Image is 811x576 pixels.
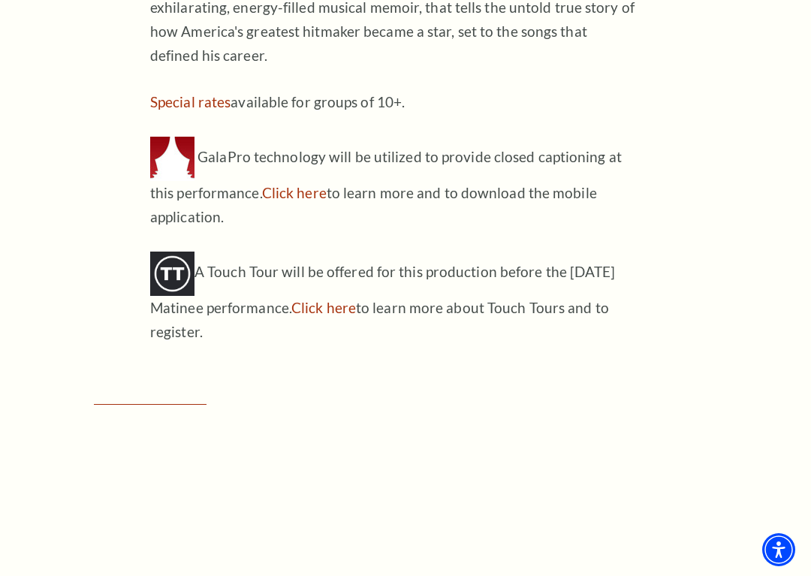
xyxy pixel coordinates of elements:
p: available for groups of 10+. [150,90,638,114]
div: Accessibility Menu [762,533,795,566]
img: GalaPro technology will be utilized to provide closed captioning at this performance. [150,137,194,181]
a: Click here to learn more and to download the mobile application - open in a new tab [262,184,327,201]
a: Special rates [150,93,231,110]
p: GalaPro technology will be utilized to provide closed captioning at this performance. to learn mo... [150,137,638,229]
a: Click here to learn more about Touch Tours and to register [291,299,356,316]
img: A Touch Tour will be offered for this production before the Saturday Matinee performance. [150,252,194,296]
p: A Touch Tour will be offered for this production before the [DATE] Matinee performance. to learn ... [150,252,638,344]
